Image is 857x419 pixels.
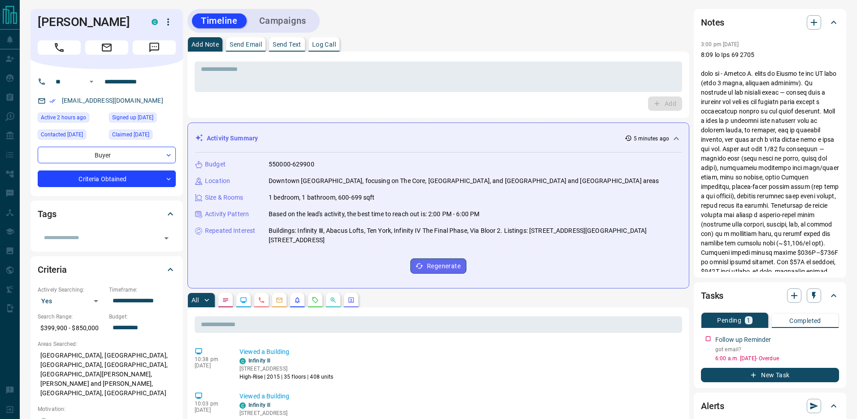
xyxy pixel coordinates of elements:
h2: Alerts [701,399,724,413]
p: Buildings: Infinity Ⅲ, Abacus Lofts, Ten York, Infinity IV The Final Phase, Via Bloor 2. Listings... [269,226,682,245]
div: Activity Summary5 minutes ago [195,130,682,147]
svg: Emails [276,297,283,304]
p: All [191,297,199,303]
div: Tags [38,203,176,225]
svg: Agent Actions [348,297,355,304]
p: Activity Summary [207,134,258,143]
p: 10:03 pm [195,401,226,407]
p: Log Call [312,41,336,48]
svg: Email Verified [49,98,56,104]
p: Send Text [273,41,301,48]
p: Activity Pattern [205,209,249,219]
h1: [PERSON_NAME] [38,15,138,29]
div: condos.ca [239,358,246,364]
svg: Requests [312,297,319,304]
p: got email? [715,345,839,354]
p: Add Note [191,41,219,48]
h2: Notes [701,15,724,30]
div: Yes [38,294,104,308]
a: Infinity Ⅲ [248,402,270,408]
svg: Listing Alerts [294,297,301,304]
p: 1 bedroom, 1 bathroom, 600-699 sqft [269,193,375,202]
p: Motivation: [38,405,176,413]
button: Campaigns [250,13,315,28]
p: [STREET_ADDRESS] [239,365,334,373]
span: Claimed [DATE] [112,130,149,139]
a: Infinity Ⅲ [248,358,270,364]
button: Open [86,76,97,87]
p: High-Rise | 2015 | 35 floors | 408 units [239,373,334,381]
h2: Criteria [38,262,67,277]
p: Completed [789,318,821,324]
div: condos.ca [239,402,246,409]
p: Size & Rooms [205,193,244,202]
div: Criteria [38,259,176,280]
p: Follow up Reminder [715,335,771,345]
span: Active 2 hours ago [41,113,86,122]
p: Timeframe: [109,286,176,294]
div: Mon Aug 04 2025 [38,130,104,142]
div: Thu Aug 14 2025 [38,113,104,125]
p: Based on the lead's activity, the best time to reach out is: 2:00 PM - 6:00 PM [269,209,479,219]
p: Budget [205,160,226,169]
p: 3:00 pm [DATE] [701,41,739,48]
svg: Calls [258,297,265,304]
p: 6:00 a.m. [DATE] - Overdue [715,354,839,362]
div: condos.ca [152,19,158,25]
span: Contacted [DATE] [41,130,83,139]
div: Mon Aug 11 2025 [109,130,176,142]
button: New Task [701,368,839,382]
p: Location [205,176,230,186]
h2: Tags [38,207,56,221]
p: Pending [717,317,741,323]
span: Message [133,40,176,55]
p: 1 [747,317,750,323]
div: Tasks [701,285,839,306]
p: Send Email [230,41,262,48]
div: Buyer [38,147,176,163]
p: 5 minutes ago [634,135,669,143]
button: Timeline [192,13,247,28]
p: [DATE] [195,407,226,413]
p: Downtown [GEOGRAPHIC_DATA], focusing on The Core, [GEOGRAPHIC_DATA], and [GEOGRAPHIC_DATA] and [G... [269,176,659,186]
p: Areas Searched: [38,340,176,348]
svg: Opportunities [330,297,337,304]
a: [EMAIL_ADDRESS][DOMAIN_NAME] [62,97,163,104]
div: Mon Feb 11 2013 [109,113,176,125]
button: Regenerate [410,258,466,274]
p: $399,900 - $850,000 [38,321,104,336]
p: [STREET_ADDRESS] [239,409,334,417]
p: Budget: [109,313,176,321]
span: Call [38,40,81,55]
span: Signed up [DATE] [112,113,153,122]
div: Criteria Obtained [38,170,176,187]
p: 10:38 pm [195,356,226,362]
span: Email [85,40,128,55]
p: [GEOGRAPHIC_DATA], [GEOGRAPHIC_DATA], [GEOGRAPHIC_DATA], [GEOGRAPHIC_DATA], [GEOGRAPHIC_DATA][PER... [38,348,176,401]
p: 8:09 lo Ips 69 2705 dolo si - Ametco A. elits do Eiusmo te inc UT labo (etdo 3 magna, aliquaen ad... [701,50,839,389]
p: [DATE] [195,362,226,369]
p: Repeated Interest [205,226,255,236]
p: 550000-629900 [269,160,314,169]
svg: Notes [222,297,229,304]
button: Open [160,232,173,244]
p: Viewed a Building [239,392,679,401]
p: Search Range: [38,313,104,321]
div: Notes [701,12,839,33]
svg: Lead Browsing Activity [240,297,247,304]
h2: Tasks [701,288,723,303]
p: Actively Searching: [38,286,104,294]
p: Viewed a Building [239,347,679,357]
div: Alerts [701,395,839,417]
